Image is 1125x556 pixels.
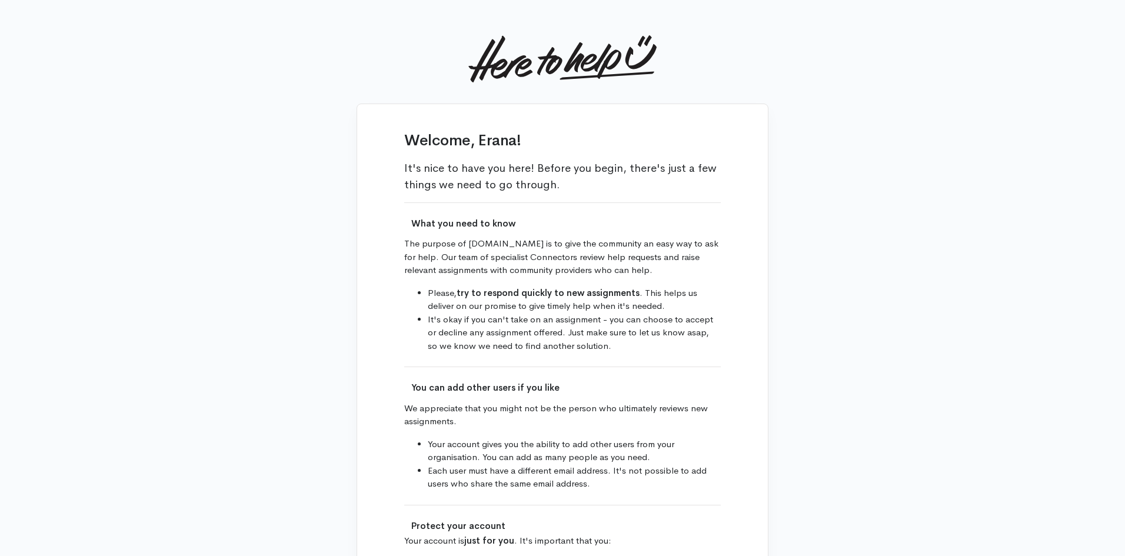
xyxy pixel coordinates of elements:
[428,438,721,464] li: Your account gives you the ability to add other users from your organisation. You can add as many...
[428,287,721,313] li: Please, . This helps us deliver on our promise to give timely help when it's needed.
[404,402,721,428] p: We appreciate that you might not be the person who ultimately reviews new assignments.
[464,535,514,546] b: just for you
[411,382,560,393] b: You can add other users if you like
[428,464,721,491] li: Each user must have a different email address. It's not possible to add users who share the same ...
[411,218,515,229] b: What you need to know
[468,35,656,82] img: Here to help u
[404,534,721,548] p: Your account is . It's important that you:
[428,313,721,353] li: It's okay if you can't take on an assignment - you can choose to accept or decline any assignment...
[457,287,640,298] b: try to respond quickly to new assignments
[404,237,721,277] p: The purpose of [DOMAIN_NAME] is to give the community an easy way to ask for help. Our team of sp...
[411,520,505,531] b: Protect your account
[404,132,721,149] h1: Welcome, Erana!
[404,160,721,193] p: It's nice to have you here! Before you begin, there's just a few things we need to go through.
